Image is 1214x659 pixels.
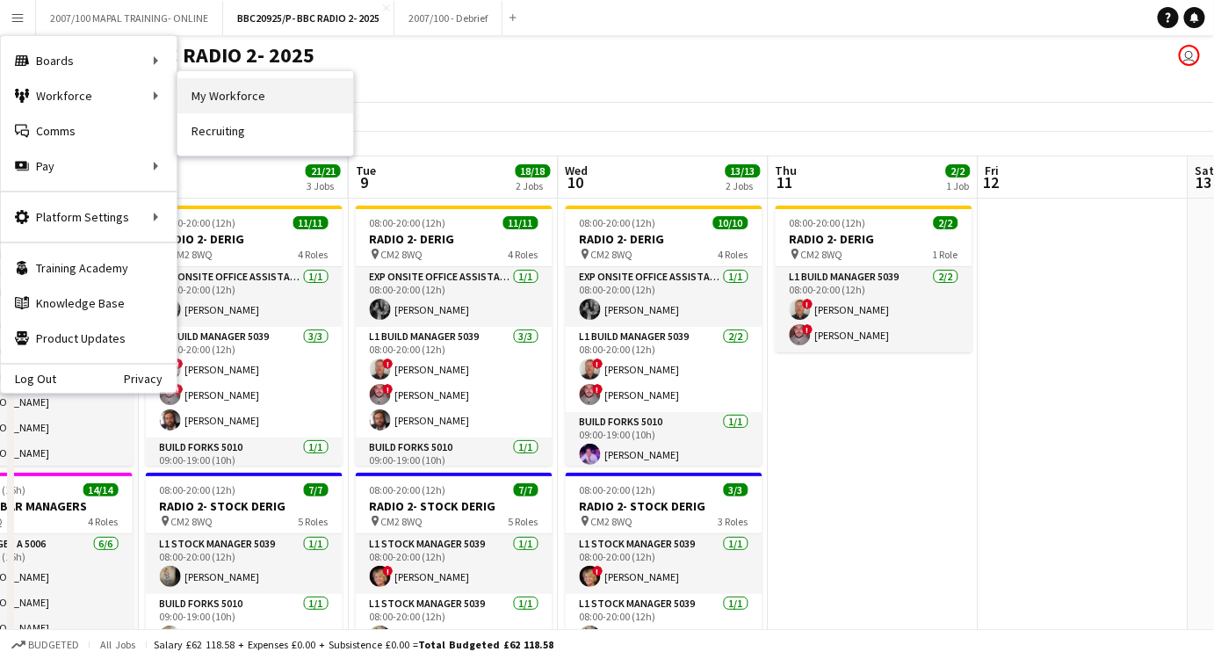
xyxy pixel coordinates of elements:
[146,438,343,497] app-card-role: Build Forks 50101/109:00-19:00 (10h)
[306,164,341,177] span: 21/21
[146,498,343,514] h3: RADIO 2- STOCK DERIG
[1,250,177,286] a: Training Academy
[566,163,589,178] span: Wed
[160,216,236,229] span: 08:00-20:00 (12h)
[719,515,748,528] span: 3 Roles
[566,267,762,327] app-card-role: Exp Onsite Office Assistant 50121/108:00-20:00 (12h)[PERSON_NAME]
[773,172,798,192] span: 11
[299,515,329,528] span: 5 Roles
[509,248,538,261] span: 4 Roles
[1,78,177,113] div: Workforce
[1,113,177,148] a: Comms
[356,534,553,594] app-card-role: L1 Stock Manager 50391/108:00-20:00 (12h)![PERSON_NAME]
[177,78,353,113] a: My Workforce
[517,179,550,192] div: 2 Jobs
[983,172,1000,192] span: 12
[566,231,762,247] h3: RADIO 2- DERIG
[418,638,553,651] span: Total Budgeted £62 118.58
[370,483,446,496] span: 08:00-20:00 (12h)
[566,206,762,466] app-job-card: 08:00-20:00 (12h)10/10RADIO 2- DERIG CM2 8WQ4 RolesExp Onsite Office Assistant 50121/108:00-20:00...
[356,327,553,438] app-card-role: L1 Build Manager 50393/308:00-20:00 (12h)![PERSON_NAME]![PERSON_NAME][PERSON_NAME]
[514,483,538,496] span: 7/7
[356,498,553,514] h3: RADIO 2- STOCK DERIG
[353,172,376,192] span: 9
[566,412,762,472] app-card-role: Build Forks 50101/109:00-19:00 (10h)[PERSON_NAME]
[146,327,343,438] app-card-role: L1 Build Manager 50393/308:00-20:00 (12h)![PERSON_NAME]![PERSON_NAME][PERSON_NAME]
[370,216,446,229] span: 08:00-20:00 (12h)
[1179,45,1200,66] app-user-avatar: Grace Shorten
[160,483,236,496] span: 08:00-20:00 (12h)
[83,483,119,496] span: 14/14
[293,216,329,229] span: 11/11
[803,299,813,309] span: !
[803,324,813,335] span: !
[566,594,762,654] app-card-role: L1 Stock Manager 50391/108:00-20:00 (12h)[PERSON_NAME]
[177,113,353,148] a: Recruiting
[580,216,656,229] span: 08:00-20:00 (12h)
[146,594,343,654] app-card-role: Build Forks 50101/109:00-19:00 (10h)[PERSON_NAME]
[146,231,343,247] h3: RADIO 2- DERIG
[173,358,184,369] span: !
[726,164,761,177] span: 13/13
[1,199,177,235] div: Platform Settings
[173,384,184,395] span: !
[146,206,343,466] app-job-card: 08:00-20:00 (12h)11/11RADIO 2- DERIG CM2 8WQ4 RolesExp Onsite Office Assistant 50121/108:00-20:00...
[509,515,538,528] span: 5 Roles
[1,43,177,78] div: Boards
[1,148,177,184] div: Pay
[381,515,423,528] span: CM2 8WQ
[171,515,213,528] span: CM2 8WQ
[124,372,177,386] a: Privacy
[171,248,213,261] span: CM2 8WQ
[383,358,394,369] span: !
[593,384,603,395] span: !
[304,483,329,496] span: 7/7
[563,172,589,192] span: 10
[1,286,177,321] a: Knowledge Base
[356,438,553,497] app-card-role: Build Forks 50101/109:00-19:00 (10h)
[146,534,343,594] app-card-role: L1 Stock Manager 50391/108:00-20:00 (12h)[PERSON_NAME]
[593,566,603,576] span: !
[356,594,553,654] app-card-role: L1 Stock Manager 50391/108:00-20:00 (12h)[PERSON_NAME]
[776,231,972,247] h3: RADIO 2- DERIG
[89,515,119,528] span: 4 Roles
[719,248,748,261] span: 4 Roles
[383,566,394,576] span: !
[726,179,760,192] div: 2 Jobs
[223,1,394,35] button: BBC20925/P- BBC RADIO 2- 2025
[9,635,82,655] button: Budgeted
[776,267,972,352] app-card-role: L1 Build Manager 50392/208:00-20:00 (12h)![PERSON_NAME]![PERSON_NAME]
[1,372,56,386] a: Log Out
[356,163,376,178] span: Tue
[986,163,1000,178] span: Fri
[593,358,603,369] span: !
[1,321,177,356] a: Product Updates
[307,179,340,192] div: 3 Jobs
[591,515,633,528] span: CM2 8WQ
[776,206,972,352] app-job-card: 08:00-20:00 (12h)2/2RADIO 2- DERIG CM2 8WQ1 RoleL1 Build Manager 50392/208:00-20:00 (12h)![PERSON...
[28,639,79,651] span: Budgeted
[356,206,553,466] app-job-card: 08:00-20:00 (12h)11/11RADIO 2- DERIG CM2 8WQ4 RolesExp Onsite Office Assistant 50121/108:00-20:00...
[503,216,538,229] span: 11/11
[146,267,343,327] app-card-role: Exp Onsite Office Assistant 50121/108:00-20:00 (12h)[PERSON_NAME]
[790,216,866,229] span: 08:00-20:00 (12h)
[934,216,958,229] span: 2/2
[154,638,553,651] div: Salary £62 118.58 + Expenses £0.00 + Subsistence £0.00 =
[516,164,551,177] span: 18/18
[933,248,958,261] span: 1 Role
[299,248,329,261] span: 4 Roles
[97,638,139,651] span: All jobs
[566,498,762,514] h3: RADIO 2- STOCK DERIG
[776,163,798,178] span: Thu
[713,216,748,229] span: 10/10
[947,179,970,192] div: 1 Job
[381,248,423,261] span: CM2 8WQ
[566,534,762,594] app-card-role: L1 Stock Manager 50391/108:00-20:00 (12h)![PERSON_NAME]
[36,1,223,35] button: 2007/100 MAPAL TRAINING- ONLINE
[356,267,553,327] app-card-role: Exp Onsite Office Assistant 50121/108:00-20:00 (12h)[PERSON_NAME]
[383,384,394,395] span: !
[946,164,971,177] span: 2/2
